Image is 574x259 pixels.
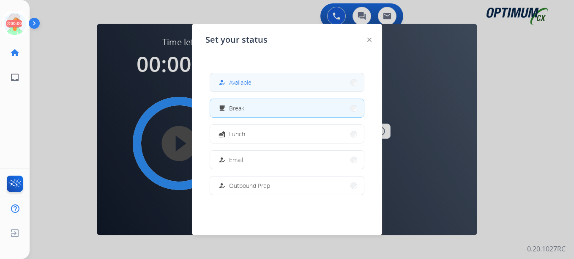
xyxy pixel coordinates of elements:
mat-icon: free_breakfast [219,105,226,112]
mat-icon: how_to_reg [219,156,226,163]
span: Email [229,155,243,164]
button: Break [210,99,364,117]
mat-icon: fastfood [219,130,226,138]
button: Email [210,151,364,169]
p: 0.20.1027RC [527,244,566,254]
mat-icon: inbox [10,72,20,83]
mat-icon: home [10,48,20,58]
span: Outbound Prep [229,181,270,190]
mat-icon: how_to_reg [219,79,226,86]
span: Set your status [205,34,268,46]
img: close-button [367,38,372,42]
span: Lunch [229,129,245,138]
span: Available [229,78,251,87]
button: Lunch [210,125,364,143]
button: Available [210,73,364,91]
mat-icon: how_to_reg [219,182,226,189]
span: Break [229,104,244,113]
button: Outbound Prep [210,176,364,195]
